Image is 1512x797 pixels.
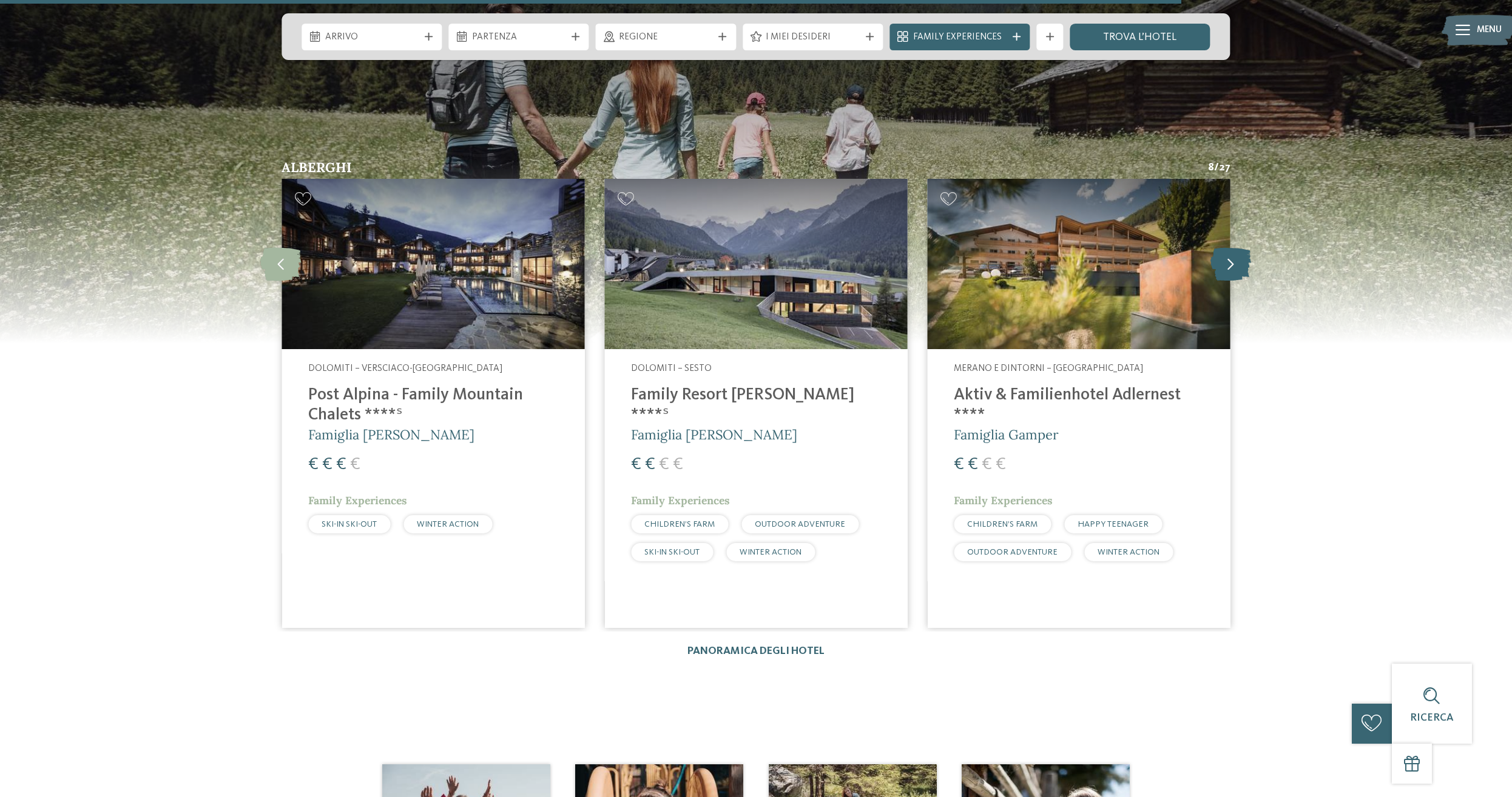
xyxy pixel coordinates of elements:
span: I miei desideri [766,31,859,44]
span: 8 [1208,161,1214,176]
a: Cercate un hotel con piscina coperta per bambini in Alto Adige? Dolomiti – Sesto Family Resort [P... [604,179,907,629]
img: Aktiv & Familienhotel Adlernest **** [927,179,1230,349]
span: OUTDOOR ADVENTURE [967,548,1058,556]
span: HAPPY TEENAGER [1078,520,1149,529]
span: € [322,456,332,473]
img: Family Resort Rainer ****ˢ [604,179,907,349]
span: / [1214,161,1219,176]
span: Dolomiti – Versciaco-[GEOGRAPHIC_DATA] [308,364,502,373]
span: Famiglia Gamper [954,426,1059,443]
a: trova l’hotel [1070,24,1210,50]
span: CHILDREN’S FARM [967,520,1038,529]
span: € [968,456,978,473]
a: Panoramica degli hotel [687,646,825,656]
span: € [350,456,360,473]
span: € [673,456,683,473]
img: Post Alpina - Family Mountain Chalets ****ˢ [282,179,584,349]
span: € [336,456,346,473]
h4: Family Resort [PERSON_NAME] ****ˢ [631,385,880,425]
span: € [996,456,1006,473]
span: € [954,456,964,473]
span: € [308,456,319,473]
span: € [659,456,669,473]
span: Family Experiences [631,493,730,507]
h4: Aktiv & Familienhotel Adlernest **** [954,385,1203,425]
span: Ricerca [1410,713,1454,723]
span: Famiglia [PERSON_NAME] [308,426,474,443]
span: Family Experiences [954,493,1053,507]
span: Family Experiences [308,493,407,507]
span: WINTER ACTION [1098,548,1159,556]
span: 27 [1219,161,1230,176]
span: CHILDREN’S FARM [644,520,715,529]
a: Cercate un hotel con piscina coperta per bambini in Alto Adige? Merano e dintorni – [GEOGRAPHIC_D... [927,179,1230,629]
span: Merano e dintorni – [GEOGRAPHIC_DATA] [954,364,1143,373]
span: € [631,456,641,473]
span: € [645,456,655,473]
span: Regione [619,31,712,44]
span: € [982,456,992,473]
h4: Post Alpina - Family Mountain Chalets ****ˢ [308,385,558,425]
span: SKI-IN SKI-OUT [322,520,377,529]
span: Arrivo [325,31,419,44]
span: Famiglia [PERSON_NAME] [631,426,797,443]
span: SKI-IN SKI-OUT [644,548,700,556]
span: WINTER ACTION [417,520,479,529]
a: Cercate un hotel con piscina coperta per bambini in Alto Adige? Dolomiti – Versciaco-[GEOGRAPHIC_... [282,179,584,629]
span: Dolomiti – Sesto [631,364,712,373]
span: Partenza [472,31,565,44]
span: Alberghi [282,159,352,176]
span: WINTER ACTION [740,548,802,556]
span: OUTDOOR ADVENTURE [755,520,845,529]
span: Family Experiences [913,31,1007,44]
